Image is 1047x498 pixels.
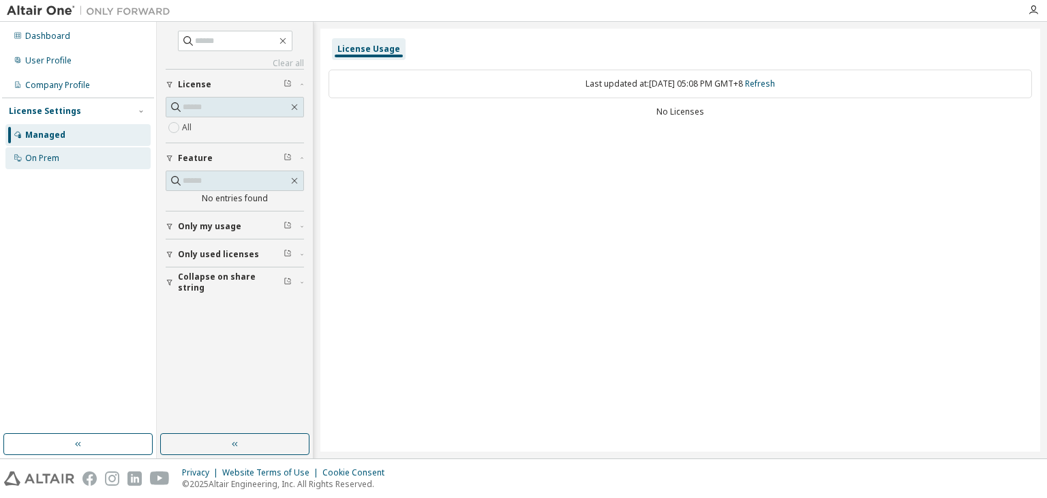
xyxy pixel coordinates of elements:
div: User Profile [25,55,72,66]
button: Collapse on share string [166,267,304,297]
span: Clear filter [284,153,292,164]
div: License Settings [9,106,81,117]
div: No Licenses [329,106,1032,117]
div: Website Terms of Use [222,467,322,478]
a: Clear all [166,58,304,69]
div: Cookie Consent [322,467,393,478]
span: Clear filter [284,79,292,90]
button: License [166,70,304,100]
span: Clear filter [284,277,292,288]
img: facebook.svg [82,471,97,486]
img: linkedin.svg [127,471,142,486]
a: Refresh [745,78,775,89]
button: Only used licenses [166,239,304,269]
button: Only my usage [166,211,304,241]
div: On Prem [25,153,59,164]
span: Feature [178,153,213,164]
button: Feature [166,143,304,173]
p: © 2025 Altair Engineering, Inc. All Rights Reserved. [182,478,393,490]
img: Altair One [7,4,177,18]
span: Collapse on share string [178,272,284,293]
img: youtube.svg [150,471,170,486]
div: Managed [25,130,65,141]
span: Clear filter [284,249,292,260]
label: All [182,119,194,136]
div: Company Profile [25,80,90,91]
div: Last updated at: [DATE] 05:08 PM GMT+8 [329,70,1032,98]
span: License [178,79,211,90]
div: License Usage [337,44,400,55]
div: Privacy [182,467,222,478]
img: altair_logo.svg [4,471,74,486]
img: instagram.svg [105,471,119,486]
span: Only my usage [178,221,241,232]
div: No entries found [166,193,304,204]
div: Dashboard [25,31,70,42]
span: Clear filter [284,221,292,232]
span: Only used licenses [178,249,259,260]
